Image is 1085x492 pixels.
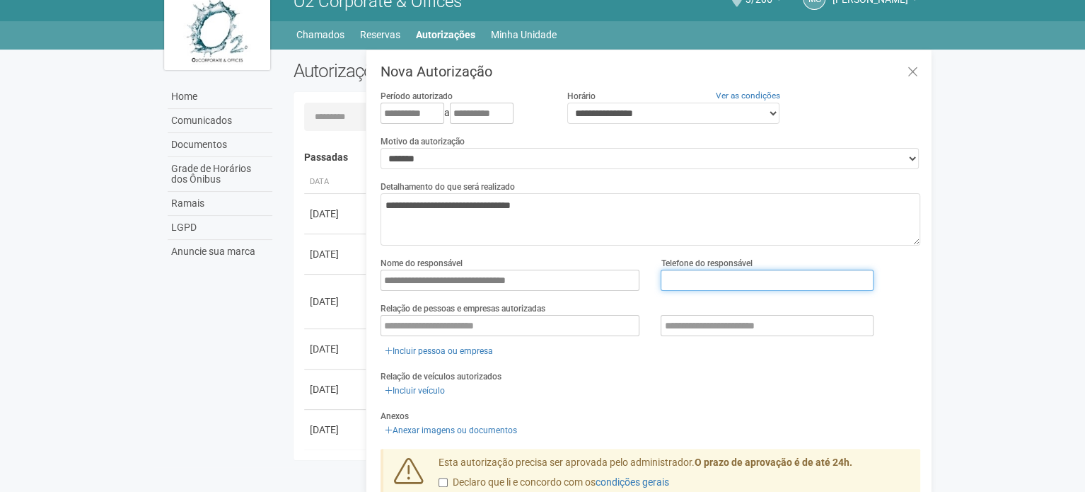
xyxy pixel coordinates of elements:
[716,91,780,101] a: Ver as condições
[310,247,362,261] div: [DATE]
[381,64,920,79] h3: Nova Autorização
[381,135,465,148] label: Motivo da autorização
[695,457,852,468] strong: O prazo de aprovação é de até 24h.
[381,343,497,359] a: Incluir pessoa ou empresa
[168,240,272,263] a: Anuncie sua marca
[381,181,515,193] label: Detalhamento do que será realizado
[416,25,475,45] a: Autorizações
[168,133,272,157] a: Documentos
[381,90,453,103] label: Período autorizado
[168,216,272,240] a: LGPD
[310,207,362,221] div: [DATE]
[439,476,669,490] label: Declaro que li e concordo com os
[310,342,362,356] div: [DATE]
[491,25,557,45] a: Minha Unidade
[304,171,368,194] th: Data
[294,60,596,81] h2: Autorizações
[168,109,272,133] a: Comunicados
[661,257,752,270] label: Telefone do responsável
[310,382,362,396] div: [DATE]
[567,90,596,103] label: Horário
[310,294,362,309] div: [DATE]
[168,192,272,216] a: Ramais
[381,302,545,315] label: Relação de pessoas e empresas autorizadas
[381,370,501,383] label: Relação de veículos autorizados
[168,157,272,192] a: Grade de Horários dos Ônibus
[310,423,362,437] div: [DATE]
[296,25,344,45] a: Chamados
[596,476,669,488] a: condições gerais
[381,410,409,423] label: Anexos
[381,103,546,124] div: a
[381,383,449,399] a: Incluir veículo
[168,85,272,109] a: Home
[304,152,910,163] h4: Passadas
[381,257,463,270] label: Nome do responsável
[360,25,400,45] a: Reservas
[381,423,521,438] a: Anexar imagens ou documentos
[439,478,448,487] input: Declaro que li e concordo com oscondições gerais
